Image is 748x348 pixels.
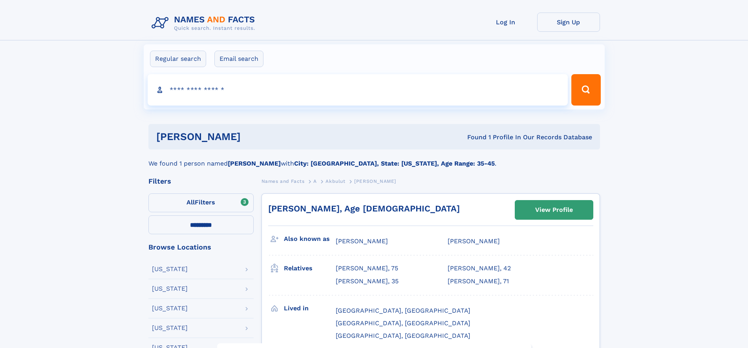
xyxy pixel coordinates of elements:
[156,132,354,142] h1: [PERSON_NAME]
[268,204,460,213] a: [PERSON_NAME], Age [DEMOGRAPHIC_DATA]
[336,332,470,339] span: [GEOGRAPHIC_DATA], [GEOGRAPHIC_DATA]
[148,13,262,34] img: Logo Names and Facts
[336,277,399,286] a: [PERSON_NAME], 35
[152,305,188,312] div: [US_STATE]
[152,266,188,272] div: [US_STATE]
[148,244,254,251] div: Browse Locations
[313,176,317,186] a: A
[336,237,388,245] span: [PERSON_NAME]
[537,13,600,32] a: Sign Up
[150,51,206,67] label: Regular search
[336,264,398,273] a: [PERSON_NAME], 75
[535,201,573,219] div: View Profile
[284,302,336,315] h3: Lived in
[148,178,254,185] div: Filters
[448,237,500,245] span: [PERSON_NAME]
[148,74,568,106] input: search input
[326,179,345,184] span: Akbulut
[148,149,600,168] div: We found 1 person named with .
[284,232,336,246] h3: Also known as
[228,160,281,167] b: [PERSON_NAME]
[262,176,305,186] a: Names and Facts
[284,262,336,275] h3: Relatives
[336,307,470,314] span: [GEOGRAPHIC_DATA], [GEOGRAPHIC_DATA]
[474,13,537,32] a: Log In
[354,133,592,142] div: Found 1 Profile In Our Records Database
[214,51,263,67] label: Email search
[313,179,317,184] span: A
[326,176,345,186] a: Akbulut
[448,264,511,273] a: [PERSON_NAME], 42
[336,319,470,327] span: [GEOGRAPHIC_DATA], [GEOGRAPHIC_DATA]
[148,193,254,212] label: Filters
[152,325,188,331] div: [US_STATE]
[354,179,396,184] span: [PERSON_NAME]
[448,277,509,286] a: [PERSON_NAME], 71
[571,74,600,106] button: Search Button
[294,160,495,167] b: City: [GEOGRAPHIC_DATA], State: [US_STATE], Age Range: 35-45
[152,286,188,292] div: [US_STATE]
[515,200,593,219] a: View Profile
[187,199,195,206] span: All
